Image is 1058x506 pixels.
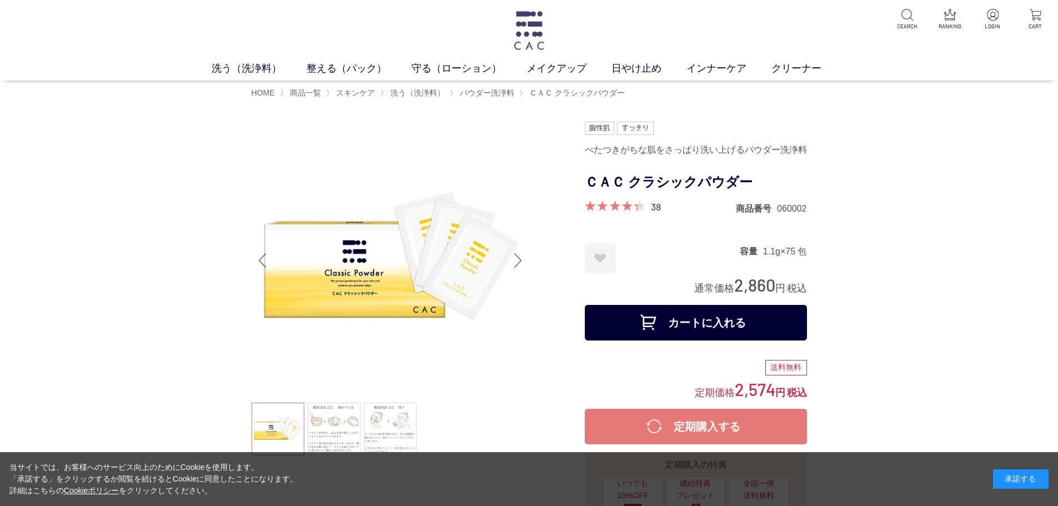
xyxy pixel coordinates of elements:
a: パウダー洗浄料 [458,88,514,97]
a: メイクアップ [527,61,611,76]
a: クリーナー [771,61,846,76]
a: スキンケア [334,88,375,97]
span: 商品一覧 [290,88,321,97]
a: LOGIN [979,9,1006,31]
dt: 商品番号 [736,203,777,214]
div: べたつきがちな肌をさっぱり洗い上げるパウダー洗浄料 [585,141,807,159]
a: HOME [252,88,275,97]
img: ＣＡＣ クラシックパウダー [252,122,529,399]
span: 定期価格 [695,386,735,398]
a: RANKING [936,9,964,31]
span: 税込 [787,387,807,398]
li: 〉 [280,88,324,98]
a: 洗う（洗浄料） [388,88,445,97]
li: 〉 [519,88,628,98]
span: 円 [775,387,785,398]
p: CART [1022,22,1049,31]
span: 通常価格 [694,283,734,294]
img: logo [512,11,546,50]
span: スキンケア [336,88,375,97]
a: 日やけ止め [611,61,686,76]
div: 送料無料 [765,360,807,375]
div: Previous slide [252,238,274,283]
p: LOGIN [979,22,1006,31]
a: 守る（ローション） [412,61,527,76]
a: 38 [651,201,661,213]
a: 商品一覧 [288,88,321,97]
li: 〉 [450,88,517,98]
img: 脂性肌 [585,122,614,135]
a: SEARCH [894,9,921,31]
span: 税込 [787,283,807,294]
a: CART [1022,9,1049,31]
a: 洗う（洗浄料） [212,61,307,76]
button: 定期購入する [585,409,807,444]
span: 2,574 [735,379,775,399]
button: カートに入れる [585,305,807,340]
span: ＣＡＣ クラシックパウダー [529,88,625,97]
dd: 1.1g×75 包 [763,246,807,257]
span: 円 [775,283,785,294]
p: SEARCH [894,22,921,31]
a: お気に入りに登録する [585,243,615,274]
li: 〉 [326,88,378,98]
span: 2,860 [734,274,775,295]
div: 当サイトでは、お客様へのサービス向上のためにCookieを使用します。 「承諾する」をクリックするか閲覧を続けるとCookieに同意したことになります。 詳細はこちらの をクリックしてください。 [9,462,298,497]
dd: 060002 [777,203,806,214]
div: Next slide [507,238,529,283]
span: パウダー洗浄料 [460,88,514,97]
a: ＣＡＣ クラシックパウダー [527,88,625,97]
h1: ＣＡＣ クラシックパウダー [585,170,807,195]
img: すっきり [617,122,654,135]
p: RANKING [936,22,964,31]
li: 〉 [380,88,448,98]
a: 整える（パック） [307,61,412,76]
span: 洗う（洗浄料） [390,88,445,97]
dt: 容量 [740,246,763,257]
a: Cookieポリシー [64,486,119,495]
div: 承諾する [993,469,1049,489]
a: インナーケア [686,61,771,76]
